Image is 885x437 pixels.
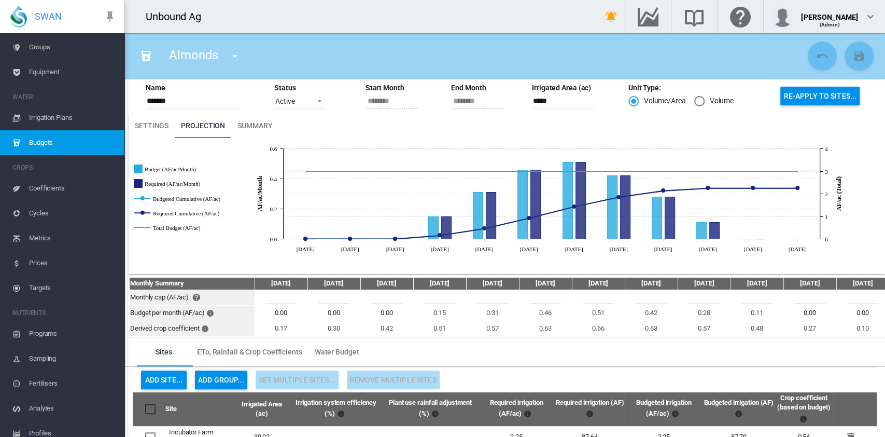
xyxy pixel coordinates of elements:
[12,89,116,105] span: WATER
[29,371,116,396] span: Fertilisers
[825,214,827,220] tspan: 1
[256,324,306,333] div: 0.17
[697,223,707,239] g: Budget (AF/ac/Month) Oct 2025 0.11
[361,278,413,289] th: [DATE]
[350,376,437,384] span: Remove Multiple Sites
[518,170,528,239] g: Budget (AF/ac/Month) Jun 2025 0.46
[361,324,412,333] div: 0.42
[197,348,302,356] span: ETo, Rainfall & Crop Coefficients
[678,278,730,289] th: [DATE]
[29,60,116,85] span: Equipment
[165,392,234,426] th: Site
[486,193,496,239] g: Required (AF/ac/Month) May 2025 0.31
[652,197,662,239] g: Budget (AF/ac/Month) Sep 2025 0.28
[520,324,571,333] div: 0.63
[256,371,339,389] button: Use the checkboxes to select multiple sites, then click here to update their settings
[130,293,189,301] span: Monthly cap (AF/ac)
[835,176,842,211] tspan: AF/ac (Total)
[446,96,518,104] md-datepicker: End Month
[490,399,543,417] span: Required irrigation (AF/ac)
[605,10,617,23] md-icon: icon-bell-ring
[482,226,486,230] circle: Required Cumulative (AF/ac) May 2025 0.46
[583,407,596,420] md-icon: Total irrigation volume required to fully satisfy plant water requirements
[728,10,753,23] md-icon: Click here for help
[195,371,247,389] button: Add Group...
[522,407,534,420] md-icon: Irrigation volume required to fully satisfy plant water requirements, per ac
[431,246,449,252] tspan: [DATE]
[467,308,518,318] div: 0.31
[467,278,518,289] th: [DATE]
[29,276,116,301] span: Targets
[572,278,624,289] th: [DATE]
[625,278,677,289] th: [DATE]
[789,246,807,252] tspan: [DATE]
[341,246,359,252] tspan: [DATE]
[224,46,245,66] button: icon-menu-down
[386,246,404,252] tspan: [DATE]
[808,42,837,71] button: Cancel Changes
[308,324,359,333] div: 0.30
[621,176,630,239] g: Required (AF/ac/Month) Aug 2025 0.42
[335,407,347,420] md-icon: Takes into account all losses: transmission, wind-drift and sprinkler evaporation
[414,278,466,289] th: [DATE]
[636,399,691,417] span: Budgeted irrigation (AF/ac)
[825,169,828,175] tspan: 3
[825,191,827,197] tspan: 2
[784,308,835,318] div: 0.00
[308,278,360,289] th: [DATE]
[130,324,200,332] span: Derived crop coefficient
[270,236,277,242] tspan: 0.0
[527,216,531,220] circle: Required Cumulative (AF/ac) Jun 2025 0.92
[256,308,306,318] div: 0.00
[777,394,830,422] span: Crop coefficient (based on budget)
[130,309,205,317] span: Budget per month (AF/ac)
[29,226,116,251] span: Metrics
[628,83,661,93] md-label: Unit Type:
[190,291,203,304] md-icon: Click here for help
[367,93,418,109] input: Start Month
[446,84,486,92] md-label: End Month
[679,324,729,333] div: 0.57
[181,121,225,130] span: Projection
[772,6,793,27] img: profile.jpg
[259,376,335,384] span: Use the checkboxes to select multiple sites, then click here to update their settings
[29,346,116,371] span: Sampling
[393,237,397,241] circle: Required Cumulative (AF/ac) Mar 2025 0
[206,307,219,319] md-icon: Total final water budget for each month
[732,308,782,318] div: 0.11
[616,195,621,199] circle: Required Cumulative (AF/ac) Aug 2025 1.85
[520,308,571,318] div: 0.46
[134,165,257,174] g: Budget (AF/ac/Month)
[10,6,27,28] img: SWAN-Landscape-Logo-Colour-drop.png
[669,407,681,420] md-icon: Budgeted irrigation volume per ac
[608,176,617,239] g: Budget (AF/ac/Month) Aug 2025 0.42
[361,308,412,318] div: 0.00
[816,50,828,62] md-icon: icon-undo
[694,96,734,106] md-radio-button: Volume
[29,105,116,130] span: Irrigation Plans
[29,35,116,60] span: Groups
[733,407,745,420] md-icon: Budgeted total irrigation volume
[825,146,828,152] tspan: 4
[710,223,720,239] g: Required (AF/ac/Month) Oct 2025 0.11
[255,278,307,289] th: [DATE]
[274,84,296,92] md-label: Status
[780,87,860,105] button: Re-apply to sites...
[519,278,571,289] th: [DATE]
[146,9,210,24] div: Unbound Ag
[797,413,810,425] md-icon: Weighted average Kc based on the budget for the site. This does not increase if the water budget ...
[429,407,442,420] md-icon: Proportion of expected rainfall available for use by the crop
[270,146,277,152] tspan: 0.6
[347,371,440,389] button: Remove Multiple Sites
[679,308,729,318] div: 0.28
[563,162,573,239] g: Budget (AF/ac/Month) Jul 2025 0.51
[130,278,254,289] th: Monthly Summary
[520,246,538,252] tspan: [DATE]
[864,10,877,23] md-icon: icon-chevron-down
[190,291,211,304] button: Click here for help
[360,96,433,104] md-datepicker: Start Month
[429,217,439,239] g: Budget (AF/ac/Month) Apr 2025 0.15
[135,121,168,130] span: Settings
[744,246,762,252] tspan: [DATE]
[270,206,277,212] tspan: 0.2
